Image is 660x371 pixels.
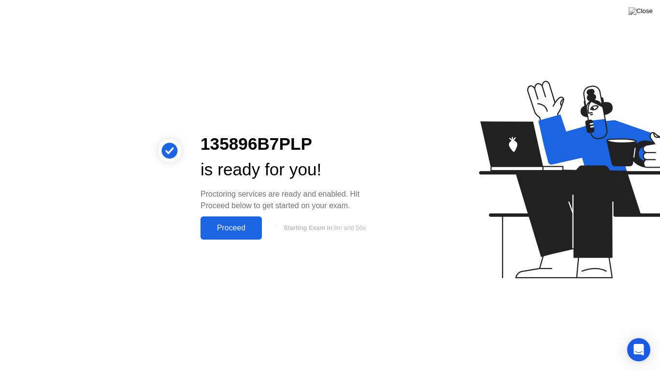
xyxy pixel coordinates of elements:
[333,224,366,231] span: 9m and 56s
[267,219,380,237] button: Starting Exam in9m and 56s
[201,131,380,157] div: 135896B7PLP
[201,216,262,240] button: Proceed
[627,338,650,361] div: Open Intercom Messenger
[201,188,380,212] div: Proctoring services are ready and enabled. Hit Proceed below to get started on your exam.
[201,157,380,183] div: is ready for you!
[203,224,259,232] div: Proceed
[629,7,653,15] img: Close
